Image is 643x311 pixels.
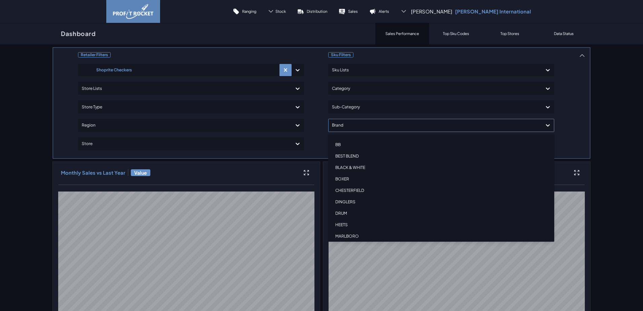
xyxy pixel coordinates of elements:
[331,162,551,173] div: BLACK & WHITE
[385,31,419,36] p: Sales Performance
[554,31,574,36] p: Data Status
[333,3,364,20] a: Sales
[331,185,551,196] div: CHESTERFIELD
[331,219,551,231] div: HEETS
[332,83,538,94] div: Category
[227,3,262,20] a: Ranging
[61,169,125,176] h3: Monthly Sales vs Last Year
[331,139,551,150] div: BB
[328,52,353,58] span: Sku Filters
[242,9,256,14] p: Ranging
[113,4,153,19] img: image
[411,8,452,15] span: [PERSON_NAME]
[292,3,333,20] a: Distribution
[331,150,551,162] div: BEST BLEND
[455,8,531,15] p: [PERSON_NAME] International
[348,9,358,14] p: Sales
[275,9,286,14] span: Stock
[82,65,146,75] div: Shoprite Checkers
[500,31,519,36] p: Top Stores
[131,169,150,176] span: Value
[331,173,551,185] div: BOXER
[52,23,104,44] a: Dashboard
[82,102,288,112] div: Store Type
[443,31,469,36] p: Top Sku Codes
[82,138,288,149] div: Store
[332,102,538,112] div: Sub-Category
[379,9,389,14] p: Alerts
[307,9,327,14] p: Distribution
[364,3,395,20] a: Alerts
[82,120,288,131] div: Region
[82,83,288,94] div: Store Lists
[331,196,551,208] div: DINGLERS
[332,120,538,131] div: Brand
[331,231,551,242] div: MARLBORO
[331,208,551,219] div: DRUM
[78,52,111,58] span: Retailer Filters
[332,65,538,75] div: Sku Lists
